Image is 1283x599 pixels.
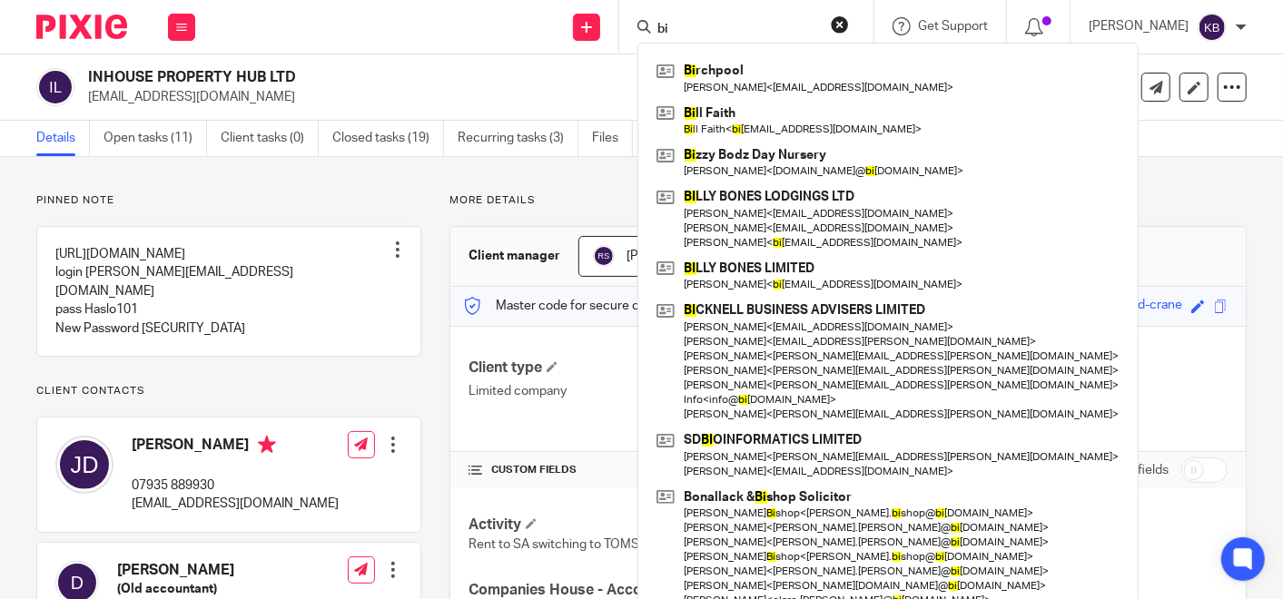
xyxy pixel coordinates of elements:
input: Search [656,22,819,38]
span: [PERSON_NAME] [627,250,726,262]
h4: Activity [469,516,848,535]
button: Clear [831,15,849,34]
img: svg%3E [36,68,74,106]
p: [EMAIL_ADDRESS][DOMAIN_NAME] [132,495,339,513]
p: [PERSON_NAME] [1089,17,1189,35]
h4: CUSTOM FIELDS [469,463,848,477]
a: Open tasks (11) [104,121,207,156]
span: Rent to SA switching to TOMS VAT [469,538,664,551]
h5: (Old accountant) [117,580,324,598]
span: Get Support [918,20,988,33]
h3: Client manager [469,247,560,265]
img: Pixie [36,15,127,39]
i: Primary [258,436,276,454]
h4: [PERSON_NAME] [117,561,324,580]
img: svg%3E [55,436,113,494]
p: More details [449,193,1247,208]
p: 07935 889930 [132,476,339,495]
a: Files [592,121,633,156]
h4: [PERSON_NAME] [132,436,339,458]
p: [EMAIL_ADDRESS][DOMAIN_NAME] [88,88,1000,106]
a: Details [36,121,90,156]
a: Client tasks (0) [221,121,319,156]
a: Recurring tasks (3) [458,121,578,156]
h2: INHOUSE PROPERTY HUB LTD [88,68,817,87]
h4: Client type [469,358,848,378]
img: svg%3E [1198,13,1227,42]
p: Client contacts [36,384,421,398]
p: Master code for secure communications and files [464,297,777,315]
img: svg%3E [593,245,615,267]
p: Limited company [469,382,848,400]
a: Closed tasks (19) [332,121,444,156]
p: Pinned note [36,193,421,208]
